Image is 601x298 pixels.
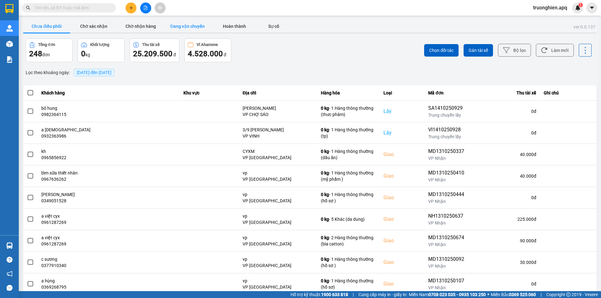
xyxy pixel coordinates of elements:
[78,38,125,62] button: Khối lượng0kg
[34,4,108,11] input: Tìm tên, số ĐT hoặc mã đơn
[383,129,421,137] div: Lấy
[321,170,329,175] span: 0 kg
[26,38,73,62] button: Tổng đơn248đơn
[321,278,329,283] span: 0 kg
[428,263,468,269] div: VP Nhận
[464,44,493,57] button: Gán tài xế
[383,108,421,115] div: Lấy
[41,170,176,176] div: bỉm sữa thiết nhân
[475,151,536,158] div: 40.000 đ
[197,43,218,47] div: Ví Ahamove
[383,194,421,201] div: Giao
[41,105,176,111] div: bô hung
[290,291,348,298] span: Hỗ trợ kỹ thuật:
[475,173,536,179] div: 40.000 đ
[126,3,136,13] button: plus
[239,85,317,101] th: Địa chỉ
[383,215,421,223] div: Giao
[540,85,597,101] th: Ghi chú
[428,126,468,134] div: VI1410250928
[243,154,313,161] div: VP [GEOGRAPHIC_DATA]
[142,43,160,47] div: Thu tài xế
[321,216,376,222] div: - 5 Khác (da dung)
[243,105,313,111] div: [PERSON_NAME]
[321,191,376,204] div: - 1 Hàng thông thường (hồ sơ )
[509,292,536,297] strong: 0369 525 060
[41,154,176,161] div: 0965856922
[321,235,329,240] span: 0 kg
[155,3,166,13] button: aim
[383,172,421,180] div: Giao
[541,291,542,298] span: |
[469,47,488,53] span: Gán tài xế
[428,285,468,291] div: VP Nhận
[383,280,421,288] div: Giao
[475,281,536,287] div: 0 đ
[41,148,176,154] div: kh
[475,194,536,201] div: 0 đ
[41,213,176,219] div: a việt cyx
[243,213,313,219] div: vp
[586,3,597,13] button: caret-down
[321,105,376,118] div: - 1 Hàng thông thường (thưc phâm)
[243,170,313,176] div: vp
[321,148,376,161] div: - 1 Hàng thông thường (dầu ăn)
[243,256,313,262] div: vp
[29,49,69,59] div: đơn
[6,25,13,32] img: warehouse-icon
[428,198,468,205] div: VP Nhận
[358,291,407,298] span: Cung cấp máy in - giấy in:
[129,6,133,10] span: plus
[409,291,486,298] span: Miền Nam
[321,106,329,111] span: 0 kg
[428,134,468,140] div: Trung chuyển lấy
[41,198,176,204] div: 0349051528
[475,238,536,244] div: 90.000 đ
[41,191,176,198] div: [PERSON_NAME]
[243,111,313,118] div: VP CHỢ SÁO
[243,191,313,198] div: vp
[429,292,486,297] strong: 0708 023 035 - 0935 103 250
[243,176,313,182] div: VP [GEOGRAPHIC_DATA]
[29,49,42,58] span: 248
[41,127,176,133] div: a [DEMOGRAPHIC_DATA]
[143,6,148,10] span: file-add
[243,198,313,204] div: VP [GEOGRAPHIC_DATA]
[243,148,313,154] div: CYXM
[41,235,176,241] div: a việt cyx
[180,85,239,101] th: Khu vực
[26,69,70,76] span: Lọc theo khoảng ngày :
[475,89,536,97] div: Thu tài xế
[243,278,313,284] div: vp
[41,262,176,269] div: 0377910340
[41,219,176,225] div: 0961287269
[498,44,531,57] button: Bộ lọc
[133,49,172,58] span: 25.209.500
[428,234,468,241] div: MD1310250674
[243,133,313,139] div: VP VINH
[243,127,313,133] div: 3/9 [PERSON_NAME]
[41,278,176,284] div: a hùng
[566,292,571,297] span: copyright
[6,242,13,249] img: warehouse-icon
[258,20,289,33] button: Sự cố
[243,235,313,241] div: vp
[428,241,468,248] div: VP Nhận
[6,41,13,47] img: warehouse-icon
[428,177,468,183] div: VP Nhận
[353,291,354,298] span: |
[317,85,380,101] th: Hàng hóa
[383,151,421,158] div: Giao
[26,6,30,10] span: search
[188,49,228,59] div: đ
[243,284,313,290] div: VP [GEOGRAPHIC_DATA]
[81,49,85,58] span: 0
[428,277,468,285] div: MD1310250107
[321,170,376,182] div: - 1 Hàng thông thường (mỹ phẩm )
[38,43,55,47] div: Tổng đơn
[428,212,468,220] div: NH1310250637
[188,49,223,58] span: 4.528.000
[424,85,471,101] th: Mã đơn
[41,176,176,182] div: 0967636262
[41,256,176,262] div: c sương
